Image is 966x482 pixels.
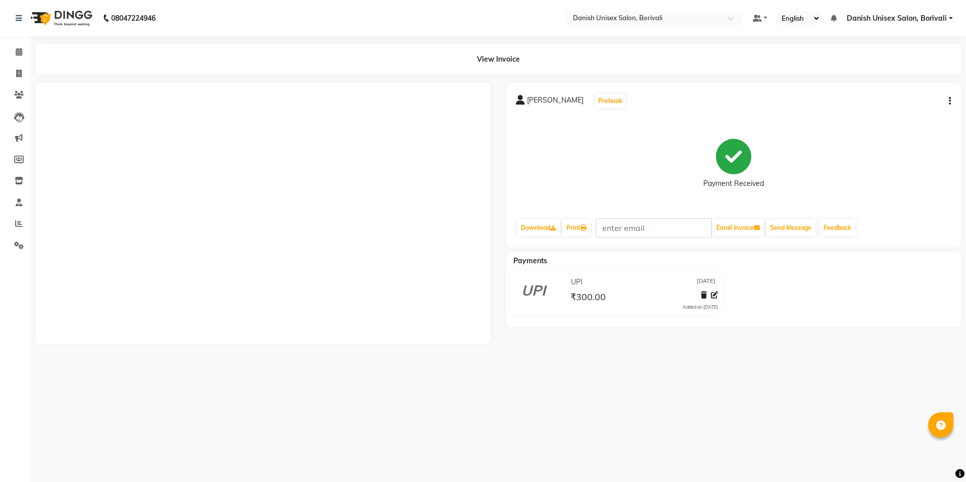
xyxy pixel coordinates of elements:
a: Print [562,219,591,236]
span: Payments [513,256,547,265]
img: logo [26,4,95,32]
a: Download [517,219,560,236]
span: Danish Unisex Salon, Borivali [847,13,947,24]
b: 08047224946 [111,4,156,32]
button: Email Invoice [712,219,764,236]
button: Send Message [766,219,815,236]
span: ₹300.00 [570,291,606,305]
span: [DATE] [697,277,715,287]
span: UPI [571,277,583,287]
a: Feedback [819,219,855,236]
div: Added on [DATE] [683,304,718,311]
input: enter email [596,218,712,237]
button: Prebook [596,94,625,108]
div: Payment Received [703,178,764,189]
span: [PERSON_NAME] [527,95,584,109]
div: View Invoice [35,44,961,75]
iframe: chat widget [924,442,956,472]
